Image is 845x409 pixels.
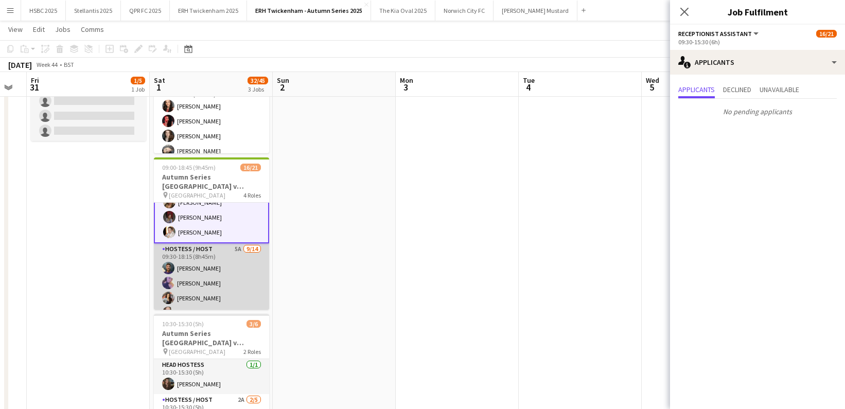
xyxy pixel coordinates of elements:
div: BST [64,61,74,68]
span: Unavailable [760,86,799,93]
span: 5 [644,81,659,93]
span: 1 [152,81,165,93]
span: Week 44 [34,61,60,68]
span: Edit [33,25,45,34]
button: QPR FC 2025 [121,1,170,21]
div: 1 Job [131,85,145,93]
span: Sun [277,76,289,85]
span: 1/5 [131,77,145,84]
span: Fri [31,76,39,85]
span: Receptionist Assistant [678,30,752,38]
span: Jobs [55,25,71,34]
span: 31 [29,81,39,93]
span: 10:30-15:30 (5h) [162,320,204,328]
span: 16/21 [816,30,837,38]
a: Edit [29,23,49,36]
app-card-role: Receptionist Assistant5A3/309:30-15:30 (6h)[PERSON_NAME][PERSON_NAME][PERSON_NAME] [154,176,269,243]
span: [GEOGRAPHIC_DATA] [169,191,225,199]
a: Comms [77,23,108,36]
app-job-card: 09:00-18:45 (9h45m)16/21Autumn Series [GEOGRAPHIC_DATA] v Australia - Gate 1 ([GEOGRAPHIC_DATA]) ... [154,157,269,310]
span: Declined [723,86,751,93]
button: ERH Twickenham - Autumn Series 2025 [247,1,371,21]
a: Jobs [51,23,75,36]
a: View [4,23,27,36]
span: Mon [400,76,413,85]
span: Tue [523,76,535,85]
button: [PERSON_NAME] Mustard [494,1,577,21]
span: 2 [275,81,289,93]
span: 3/6 [247,320,261,328]
span: [GEOGRAPHIC_DATA] [169,348,225,355]
button: Receptionist Assistant [678,30,760,38]
button: HSBC 2025 [21,1,66,21]
span: Comms [81,25,104,34]
span: Sat [154,76,165,85]
h3: Autumn Series [GEOGRAPHIC_DATA] v Australia - Gate 1 ([GEOGRAPHIC_DATA]) - [DATE] [154,172,269,191]
h3: Job Fulfilment [670,5,845,19]
div: Applicants [670,50,845,75]
span: 16/21 [240,164,261,171]
span: 2 Roles [243,348,261,355]
span: View [8,25,23,34]
span: 09:00-18:45 (9h45m) [162,164,216,171]
span: 4 Roles [243,191,261,199]
button: The Kia Oval 2025 [371,1,435,21]
button: Norwich City FC [435,1,494,21]
div: 09:30-15:30 (6h) [678,38,837,46]
span: 4 [521,81,535,93]
span: 32/45 [248,77,268,84]
button: ERH Twickenham 2025 [170,1,247,21]
h3: Autumn Series [GEOGRAPHIC_DATA] v Australia - Spirit of Rugby ([GEOGRAPHIC_DATA]) - [DATE] [154,329,269,347]
span: Applicants [678,86,715,93]
p: No pending applicants [670,103,845,120]
div: [DATE] [8,60,32,70]
button: Stellantis 2025 [66,1,121,21]
app-card-role: Head Hostess1/110:30-15:30 (5h)[PERSON_NAME] [154,359,269,394]
span: 3 [398,81,413,93]
div: 3 Jobs [248,85,268,93]
span: Wed [646,76,659,85]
